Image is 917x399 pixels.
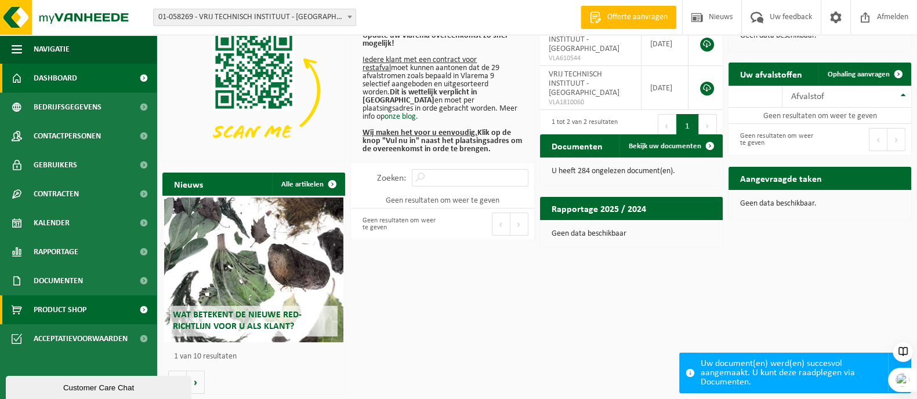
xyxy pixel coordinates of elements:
span: Kalender [34,208,70,237]
u: Wij maken het voor u eenvoudig. [363,129,477,137]
a: Bekijk rapportage [636,219,722,243]
img: Download de VHEPlus App [162,22,345,159]
button: Next [887,128,905,151]
span: Contracten [34,180,79,208]
b: Dit is wettelijk verplicht in [GEOGRAPHIC_DATA] [363,88,477,105]
p: Geen data beschikbaar [552,230,711,238]
button: Previous [492,213,510,236]
button: 1 [676,114,699,137]
td: [DATE] [641,66,688,110]
span: Documenten [34,266,83,295]
h2: Uw afvalstoffen [728,63,814,85]
span: VRIJ TECHNISCH INSTITUUT - [GEOGRAPHIC_DATA] [549,70,619,97]
span: Ophaling aanvragen [828,71,890,78]
button: Volgende [187,371,205,394]
span: Gebruikers [34,151,77,180]
div: Geen resultaten om weer te geven [357,211,437,237]
span: VLA1810060 [549,98,632,107]
h2: Aangevraagde taken [728,167,833,189]
button: Previous [658,114,676,137]
h2: Rapportage 2025 / 2024 [540,197,658,219]
span: 01-058269 - VRIJ TECHNISCH INSTITUUT - BRUGGE [153,9,356,26]
a: Bekijk uw documenten [619,134,722,158]
div: Uw document(en) werd(en) succesvol aangemaakt. U kunt deze raadplegen via Documenten. [701,353,888,393]
span: Product Shop [34,295,86,324]
span: VLA610544 [549,54,632,63]
button: Next [699,114,717,137]
span: Acceptatievoorwaarden [34,324,128,353]
td: [DATE] [641,22,688,66]
span: Offerte aanvragen [604,12,670,23]
b: Klik op de knop "Vul nu in" naast het plaatsingsadres om de overeenkomst in orde te brengen. [363,129,522,153]
iframe: chat widget [6,374,194,399]
u: Iedere klant met een contract voor restafval [363,56,477,72]
td: Geen resultaten om weer te geven [728,108,911,124]
a: Ophaling aanvragen [818,63,910,86]
span: VRIJ TECHNISCH INSTITUUT - [GEOGRAPHIC_DATA] [549,26,619,53]
div: 1 tot 2 van 2 resultaten [546,113,618,138]
button: Vorige [168,371,187,394]
td: Geen resultaten om weer te geven [351,192,534,208]
h2: Documenten [540,134,614,157]
span: 01-058269 - VRIJ TECHNISCH INSTITUUT - BRUGGE [154,9,356,25]
div: Geen resultaten om weer te geven [734,127,814,152]
a: Offerte aanvragen [581,6,676,29]
p: moet kunnen aantonen dat de 29 afvalstromen zoals bepaald in Vlarema 9 selectief aangeboden en ui... [363,32,522,153]
p: U heeft 284 ongelezen document(en). [552,167,711,175]
p: Geen data beschikbaar. [740,32,900,40]
span: Bekijk uw documenten [629,142,701,150]
span: Navigatie [34,35,70,64]
span: Dashboard [34,64,77,93]
button: Next [510,213,528,236]
b: Update uw Vlarema overeenkomst zo snel mogelijk! [363,31,507,48]
button: Previous [869,128,887,151]
label: Zoeken: [377,174,406,183]
a: Alle artikelen [272,173,344,196]
p: 1 van 10 resultaten [174,353,339,361]
p: Geen data beschikbaar. [740,200,900,208]
span: Wat betekent de nieuwe RED-richtlijn voor u als klant? [173,310,302,331]
span: Bedrijfsgegevens [34,93,102,122]
span: Rapportage [34,237,78,266]
h2: Nieuws [162,173,215,195]
a: onze blog. [385,112,418,121]
span: Afvalstof [791,92,824,101]
a: Wat betekent de nieuwe RED-richtlijn voor u als klant? [164,197,343,342]
span: Contactpersonen [34,122,101,151]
